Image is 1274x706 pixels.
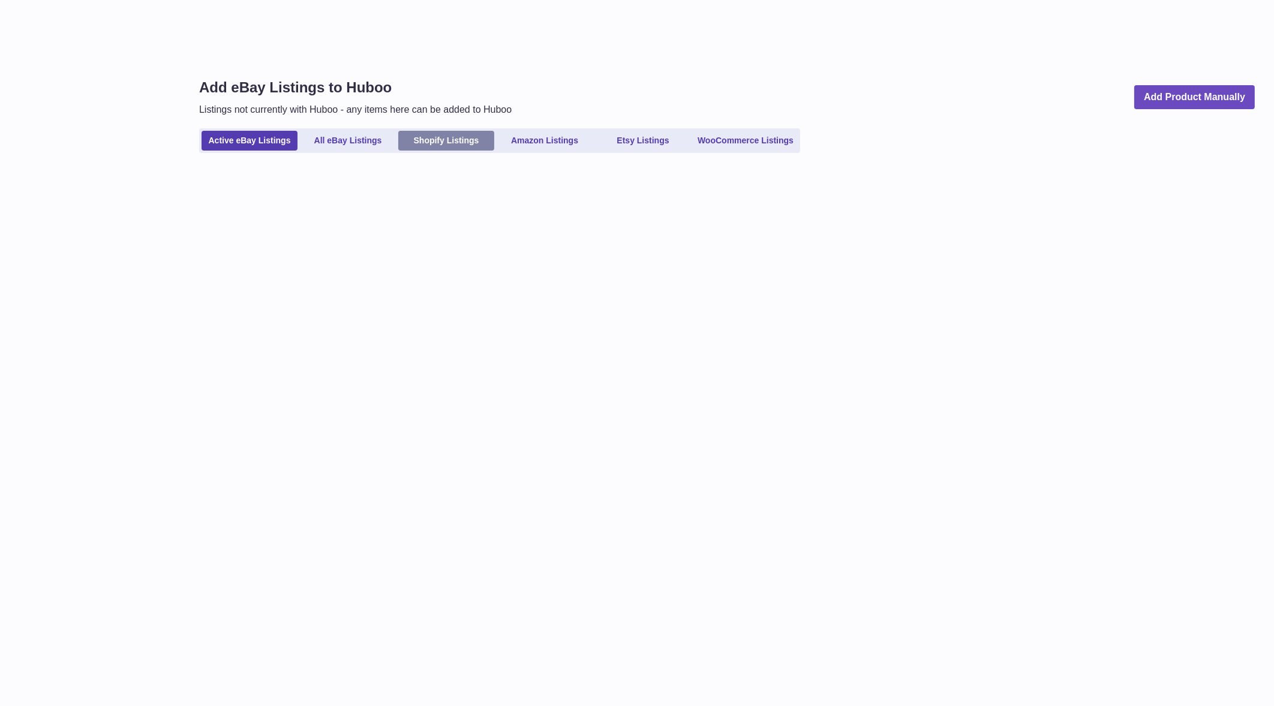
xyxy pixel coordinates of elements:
p: Listings not currently with Huboo - any items here can be added to Huboo [199,103,512,116]
a: Etsy Listings [595,131,691,151]
a: Shopify Listings [398,131,494,151]
a: Amazon Listings [497,131,593,151]
a: WooCommerce Listings [693,131,798,151]
h1: Add eBay Listings to Huboo [199,78,512,97]
a: All eBay Listings [300,131,396,151]
a: Add Product Manually [1134,85,1255,110]
a: Active eBay Listings [202,131,298,151]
